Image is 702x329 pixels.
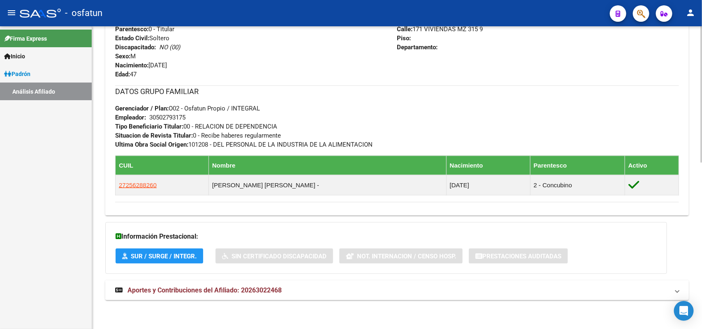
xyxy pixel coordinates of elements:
[530,175,625,195] td: 2 - Concubino
[115,35,169,42] span: Soltero
[115,132,281,139] span: 0 - Recibe haberes regularmente
[115,44,156,51] strong: Discapacitado:
[357,253,456,260] span: Not. Internacion / Censo Hosp.
[339,248,463,264] button: Not. Internacion / Censo Hosp.
[115,86,679,97] h3: DATOS GRUPO FAMILIAR
[115,114,146,121] strong: Empleador:
[115,123,183,130] strong: Tipo Beneficiario Titular:
[119,182,157,189] span: 27256288260
[115,71,137,78] span: 47
[446,156,530,175] th: Nacimiento
[115,123,277,130] span: 00 - RELACION DE DEPENDENCIA
[115,25,148,33] strong: Parentesco:
[115,35,149,42] strong: Estado Civil:
[115,62,148,69] strong: Nacimiento:
[397,25,413,33] strong: Calle:
[105,281,689,300] mat-expansion-panel-header: Aportes y Contribuciones del Afiliado: 20263022468
[7,8,16,18] mat-icon: menu
[397,25,483,33] span: 171 VIVIENDAS MZ 315 9
[131,253,197,260] span: SUR / SURGE / INTEGR.
[4,34,47,43] span: Firma Express
[397,44,438,51] strong: Departamento:
[116,156,209,175] th: CUIL
[115,25,174,33] span: 0 - Titular
[115,132,193,139] strong: Situacion de Revista Titular:
[116,231,657,242] h3: Información Prestacional:
[115,62,167,69] span: [DATE]
[397,35,411,42] strong: Piso:
[215,248,333,264] button: Sin Certificado Discapacidad
[4,69,30,78] span: Padrón
[674,301,694,321] div: Open Intercom Messenger
[65,4,102,22] span: - osfatun
[209,156,446,175] th: Nombre
[149,113,185,122] div: 30502793175
[115,71,130,78] strong: Edad:
[232,253,327,260] span: Sin Certificado Discapacidad
[116,248,203,264] button: SUR / SURGE / INTEGR.
[115,141,188,148] strong: Ultima Obra Social Origen:
[530,156,625,175] th: Parentesco
[159,44,180,51] i: NO (00)
[115,105,169,112] strong: Gerenciador / Plan:
[482,253,561,260] span: Prestaciones Auditadas
[209,175,446,195] td: [PERSON_NAME] [PERSON_NAME] -
[446,175,530,195] td: [DATE]
[115,53,130,60] strong: Sexo:
[625,156,679,175] th: Activo
[4,52,25,61] span: Inicio
[115,141,373,148] span: 101208 - DEL PERSONAL DE LA INDUSTRIA DE LA ALIMENTACION
[115,53,136,60] span: M
[686,8,695,18] mat-icon: person
[469,248,568,264] button: Prestaciones Auditadas
[127,286,282,294] span: Aportes y Contribuciones del Afiliado: 20263022468
[115,105,260,112] span: O02 - Osfatun Propio / INTEGRAL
